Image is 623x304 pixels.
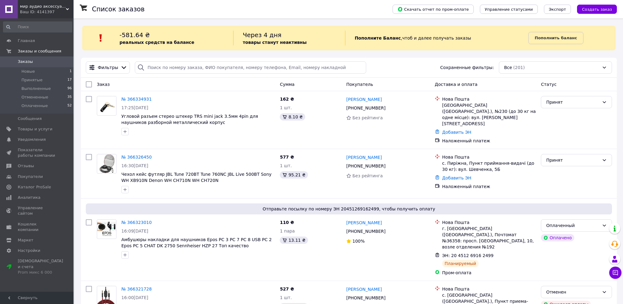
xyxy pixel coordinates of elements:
[121,97,152,102] a: № 366334931
[121,237,272,248] a: Амбушюры накладки для наушников Epos PC 3 PC 7 PC 8 USB PC 2 Epos PC 5 CHAT DK 2750 Sennheiser HZ...
[121,287,152,291] a: № 366321728
[345,227,387,236] div: [PHONE_NUMBER]
[18,205,57,216] span: Управление сайтом
[18,116,42,121] span: Сообщения
[92,6,145,13] h1: Список заказов
[121,155,152,160] a: № 366326450
[18,221,57,233] span: Кошелек компании
[97,222,116,237] img: Фото товару
[21,94,48,100] span: Отмененные
[535,36,577,40] b: Пополнить баланс
[397,6,469,12] span: Скачать отчет по пром-оплате
[345,294,387,302] div: [PHONE_NUMBER]
[280,163,292,168] span: 1 шт.
[243,40,306,45] b: товары станут неактивны
[97,82,110,87] span: Заказ
[67,77,72,83] span: 17
[18,38,35,44] span: Главная
[442,286,536,292] div: Нова Пошта
[442,96,536,102] div: Нова Пошта
[97,97,116,114] img: Фото товару
[18,137,46,142] span: Уведомления
[18,59,33,64] span: Заказы
[442,183,536,190] div: Наложенный платеж
[440,64,494,71] span: Сохраненные фильтры:
[442,154,536,160] div: Нова Пошта
[280,82,294,87] span: Сумма
[18,126,52,132] span: Товары и услуги
[485,7,533,12] span: Управление статусами
[442,225,536,250] div: г. [GEOGRAPHIC_DATA] ([GEOGRAPHIC_DATA].), Почтомат №36358: просп. [GEOGRAPHIC_DATA], 10, возле о...
[352,115,383,120] span: Без рейтинга
[546,99,599,106] div: Принят
[582,7,612,12] span: Создать заказ
[346,220,382,226] a: [PERSON_NAME]
[546,157,599,164] div: Принят
[67,103,72,109] span: 52
[67,86,72,91] span: 96
[346,154,382,160] a: [PERSON_NAME]
[120,31,150,39] span: -581.64 ₴
[442,253,494,258] span: ЭН: 20 4512 6916 2499
[280,229,295,233] span: 1 пара
[504,64,512,71] span: Все
[577,5,617,14] button: Создать заказ
[18,147,57,158] span: Показатели работы компании
[442,175,471,180] a: Добавить ЭН
[541,82,557,87] span: Статус
[435,82,477,87] span: Доставка и оплата
[121,114,258,125] a: Угловой разъем стерео штекер TRS mini jack 3.5мм 4pin для наушников разборной металлический корпус
[609,267,621,279] button: Чат с покупателем
[18,237,33,243] span: Маркет
[98,154,116,173] img: Фото товару
[544,5,571,14] button: Экспорт
[18,48,61,54] span: Заказы и сообщения
[442,102,536,127] div: [GEOGRAPHIC_DATA] ([GEOGRAPHIC_DATA].), №230 (до 30 кг на одне місце): вул. [PERSON_NAME][STREET_...
[352,239,365,244] span: 100%
[121,295,148,300] span: 16:00[DATE]
[346,286,382,292] a: [PERSON_NAME]
[345,31,528,45] div: , чтоб и далее получать заказы
[21,103,48,109] span: Оплаченные
[96,33,105,43] img: :exclamation:
[121,105,148,110] span: 17:25[DATE]
[18,184,51,190] span: Каталог ProSale
[97,154,116,174] a: Фото товару
[442,130,471,135] a: Добавить ЭН
[88,206,610,212] span: Отправьте посылку по номеру ЭН 20451269162499, чтобы получить оплату
[346,96,382,102] a: [PERSON_NAME]
[393,5,474,14] button: Скачать отчет по пром-оплате
[121,220,152,225] a: № 366323010
[442,138,536,144] div: Наложенный платеж
[280,97,294,102] span: 162 ₴
[18,270,63,275] div: Prom микс 6 000
[18,195,40,200] span: Аналитика
[21,69,35,74] span: Новые
[345,104,387,112] div: [PHONE_NUMBER]
[97,219,116,239] a: Фото товару
[280,287,294,291] span: 527 ₴
[21,77,43,83] span: Принятые
[280,155,294,160] span: 577 ₴
[18,163,34,169] span: Отзывы
[280,113,305,121] div: 8.10 ₴
[346,82,373,87] span: Покупатель
[21,86,51,91] span: Выполненные
[97,96,116,116] a: Фото товару
[546,222,599,229] div: Оплаченный
[442,270,536,276] div: Пром-оплата
[121,163,148,168] span: 16:30[DATE]
[280,237,308,244] div: 13.11 ₴
[528,32,583,44] a: Пополнить баланс
[541,234,574,241] div: Оплачено
[18,258,63,275] span: [DEMOGRAPHIC_DATA] и счета
[18,174,43,179] span: Покупатели
[121,172,272,183] a: Чехол кейс футляр JBL Tune 720BT Tune 760NC JBL Live 500BT Sony WH XB910N Denon WH CH710N WH CH720N
[355,36,401,40] b: Пополните Баланс
[20,9,74,15] div: Ваш ID: 4141397
[280,295,292,300] span: 1 шт.
[280,105,292,110] span: 1 шт.
[546,289,599,295] div: Отменен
